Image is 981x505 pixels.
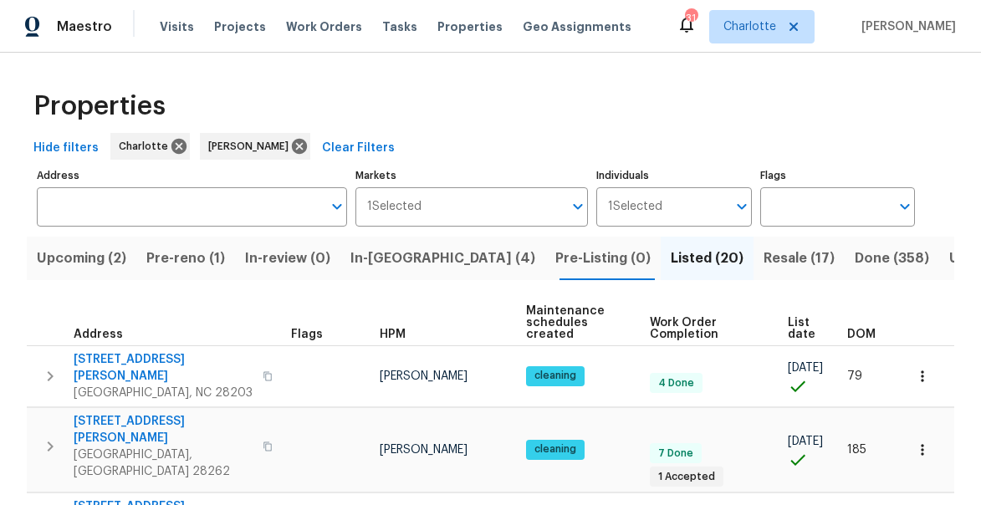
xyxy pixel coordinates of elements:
span: [STREET_ADDRESS][PERSON_NAME] [74,351,253,385]
label: Flags [760,171,915,181]
span: Clear Filters [322,138,395,159]
span: Visits [160,18,194,35]
span: Pre-Listing (0) [555,247,651,270]
span: Tasks [382,21,417,33]
span: In-review (0) [245,247,330,270]
span: 7 Done [651,446,700,461]
span: Hide filters [33,138,99,159]
button: Open [730,195,754,218]
span: 1 Selected [367,200,422,214]
span: 4 Done [651,376,701,390]
span: Geo Assignments [523,18,631,35]
span: [GEOGRAPHIC_DATA], NC 28203 [74,385,253,401]
span: Upcoming (2) [37,247,126,270]
button: Open [893,195,917,218]
label: Markets [355,171,588,181]
span: cleaning [528,369,583,383]
span: Maestro [57,18,112,35]
span: 79 [847,370,862,382]
span: [DATE] [788,436,823,447]
span: [STREET_ADDRESS][PERSON_NAME] [74,413,253,446]
span: Properties [437,18,503,35]
div: [PERSON_NAME] [200,133,310,160]
span: [PERSON_NAME] [208,138,295,155]
button: Hide filters [27,133,105,164]
span: Done (358) [855,247,929,270]
span: Work Order Completion [650,317,759,340]
span: In-[GEOGRAPHIC_DATA] (4) [350,247,535,270]
button: Clear Filters [315,133,401,164]
span: [PERSON_NAME] [855,18,956,35]
span: Projects [214,18,266,35]
button: Open [325,195,349,218]
span: 185 [847,444,866,456]
span: Resale (17) [764,247,835,270]
span: Maintenance schedules created [526,305,621,340]
button: Open [566,195,590,218]
span: Flags [291,329,323,340]
span: Pre-reno (1) [146,247,225,270]
span: [PERSON_NAME] [380,370,468,382]
span: 1 Accepted [651,470,722,484]
div: 31 [685,10,697,27]
span: [DATE] [788,362,823,374]
span: HPM [380,329,406,340]
span: Listed (20) [671,247,743,270]
span: 1 Selected [608,200,662,214]
div: Charlotte [110,133,190,160]
span: DOM [847,329,876,340]
span: Charlotte [119,138,175,155]
span: cleaning [528,442,583,457]
span: Work Orders [286,18,362,35]
label: Address [37,171,347,181]
span: [GEOGRAPHIC_DATA], [GEOGRAPHIC_DATA] 28262 [74,446,253,480]
span: Properties [33,98,166,115]
label: Individuals [596,171,751,181]
span: List date [788,317,819,340]
span: Charlotte [723,18,776,35]
span: Address [74,329,123,340]
span: [PERSON_NAME] [380,444,468,456]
